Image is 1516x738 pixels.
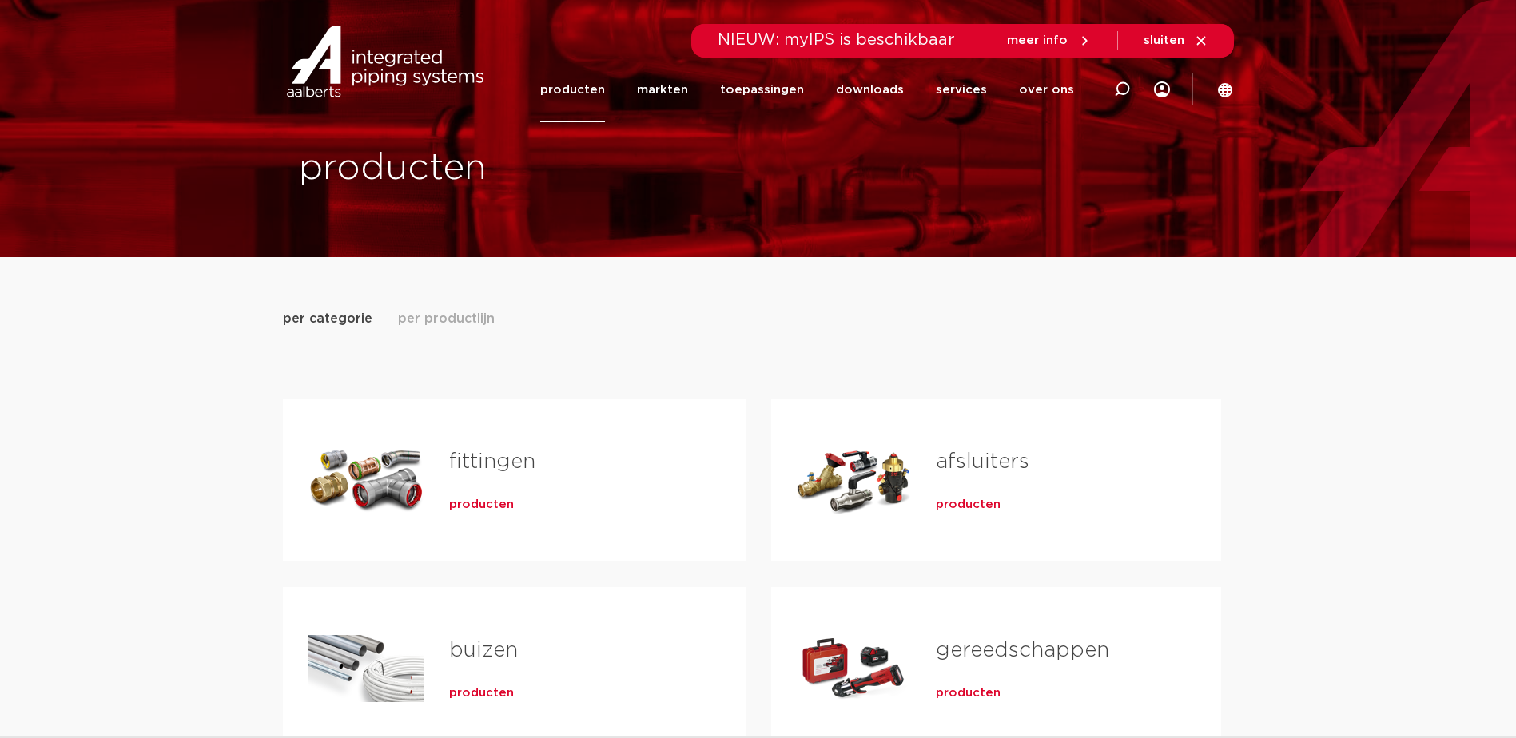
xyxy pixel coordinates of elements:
a: producten [540,58,605,122]
a: buizen [449,640,518,661]
a: producten [449,497,514,513]
span: meer info [1007,34,1068,46]
div: my IPS [1154,58,1170,122]
h1: producten [299,143,750,194]
a: markten [637,58,688,122]
nav: Menu [540,58,1074,122]
span: sluiten [1144,34,1184,46]
span: NIEUW: myIPS is beschikbaar [718,32,955,48]
span: per categorie [283,309,372,328]
a: afsluiters [936,451,1029,472]
span: per productlijn [398,309,495,328]
a: gereedschappen [936,640,1109,661]
a: producten [936,685,1001,701]
a: toepassingen [720,58,804,122]
a: downloads [836,58,904,122]
a: meer info [1007,34,1092,48]
a: producten [936,497,1001,513]
a: fittingen [449,451,535,472]
a: producten [449,685,514,701]
a: over ons [1019,58,1074,122]
a: services [936,58,987,122]
a: sluiten [1144,34,1208,48]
